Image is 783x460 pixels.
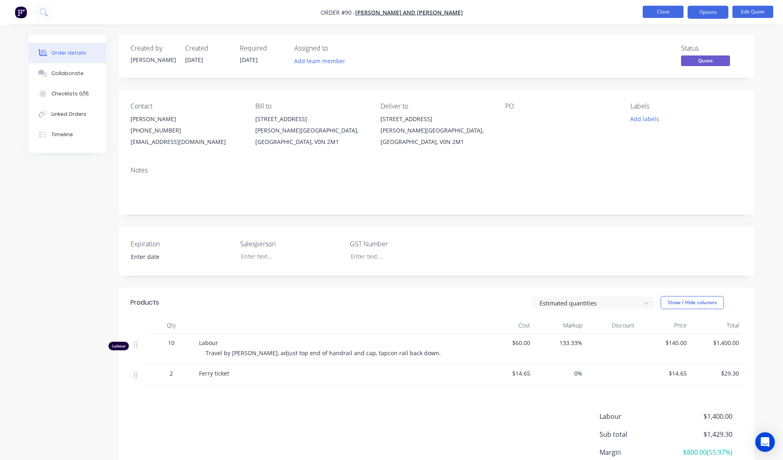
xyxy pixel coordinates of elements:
[681,44,742,52] div: Status
[586,317,638,334] div: Discount
[505,102,617,110] div: PO
[255,113,367,125] div: [STREET_ADDRESS]
[661,296,724,309] button: Show / Hide columns
[290,55,350,66] button: Add team member
[599,429,672,439] span: Sub total
[693,369,739,378] span: $29.30
[626,113,663,124] button: Add labels
[199,369,229,377] span: Ferry ticket
[643,6,683,18] button: Close
[51,90,89,97] div: Checklists 0/15
[130,298,159,307] div: Products
[638,317,690,334] div: Price
[29,104,106,124] button: Linked Orders
[51,49,86,57] div: Order details
[641,369,687,378] span: $14.65
[294,44,376,52] div: Assigned to
[29,84,106,104] button: Checklists 0/15
[130,166,742,174] div: Notes
[693,338,739,347] span: $1,400.00
[481,317,533,334] div: Cost
[15,6,27,18] img: Factory
[672,447,732,457] span: $800.00 ( 55.97 %)
[130,136,242,148] div: [EMAIL_ADDRESS][DOMAIN_NAME]
[672,429,732,439] span: $1,429.30
[255,102,367,110] div: Bill to
[185,56,203,64] span: [DATE]
[130,113,242,125] div: [PERSON_NAME]
[240,239,342,249] label: Salesperson
[484,338,530,347] span: $60.00
[755,432,775,452] div: Open Intercom Messenger
[672,411,732,421] span: $1,400.00
[681,55,730,66] span: Quote
[29,63,106,84] button: Collaborate
[537,338,582,347] span: 133.33%
[641,338,687,347] span: $140.00
[255,125,367,148] div: [PERSON_NAME][GEOGRAPHIC_DATA], [GEOGRAPHIC_DATA], V0N 2M1
[130,113,242,148] div: [PERSON_NAME][PHONE_NUMBER][EMAIL_ADDRESS][DOMAIN_NAME]
[130,44,175,52] div: Created by
[147,317,196,334] div: Qty
[51,131,73,138] div: Timeline
[537,369,582,378] span: 0%
[240,44,285,52] div: Required
[108,342,129,350] div: Labour
[688,6,728,19] button: Options
[206,349,441,357] span: Travel by [PERSON_NAME], adjust top end of handrail and cap, tapcon rail back down.
[321,9,355,16] span: Order #90 -
[380,125,492,148] div: [PERSON_NAME][GEOGRAPHIC_DATA], [GEOGRAPHIC_DATA], V0N 2M1
[255,113,367,148] div: [STREET_ADDRESS][PERSON_NAME][GEOGRAPHIC_DATA], [GEOGRAPHIC_DATA], V0N 2M1
[484,369,530,378] span: $14.65
[599,447,672,457] span: Margin
[125,251,227,263] input: Enter date
[51,111,86,118] div: Linked Orders
[533,317,586,334] div: Markup
[732,6,773,18] button: Edit Quote
[51,70,84,77] div: Collaborate
[170,369,173,378] span: 2
[380,113,492,148] div: [STREET_ADDRESS][PERSON_NAME][GEOGRAPHIC_DATA], [GEOGRAPHIC_DATA], V0N 2M1
[29,124,106,145] button: Timeline
[355,9,463,16] a: [PERSON_NAME] and [PERSON_NAME]
[294,55,350,66] button: Add team member
[130,125,242,136] div: [PHONE_NUMBER]
[130,102,242,110] div: Contact
[168,338,175,347] span: 10
[29,43,106,63] button: Order details
[130,239,232,249] label: Expiration
[380,113,492,125] div: [STREET_ADDRESS]
[350,239,452,249] label: GST Number
[630,102,742,110] div: Labels
[380,102,492,110] div: Deliver to
[199,339,218,347] span: Labour
[599,411,672,421] span: Labour
[240,56,258,64] span: [DATE]
[690,317,742,334] div: Total
[130,55,175,64] div: [PERSON_NAME]
[185,44,230,52] div: Created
